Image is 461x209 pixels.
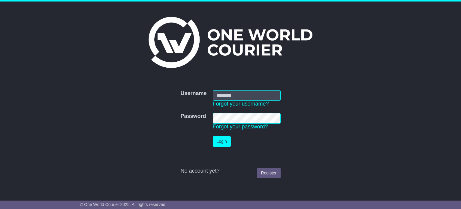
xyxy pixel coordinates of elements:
[180,168,280,174] div: No account yet?
[257,168,280,178] a: Register
[180,113,206,120] label: Password
[213,124,268,130] a: Forgot your password?
[213,101,269,107] a: Forgot your username?
[149,17,312,68] img: One World
[213,136,231,147] button: Login
[80,202,167,207] span: © One World Courier 2025. All rights reserved.
[180,90,206,97] label: Username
